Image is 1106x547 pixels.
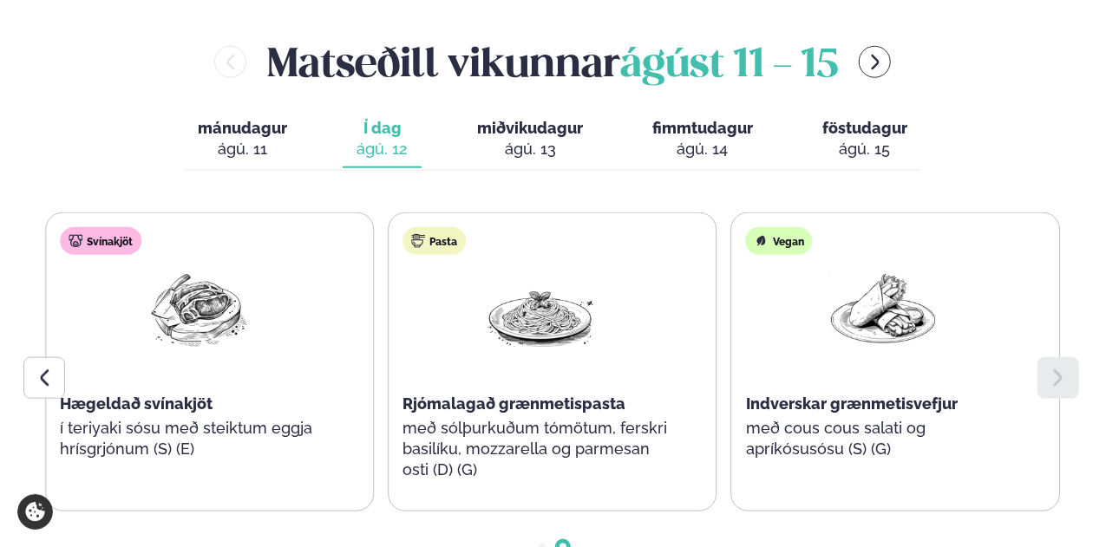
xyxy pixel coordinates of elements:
[477,139,583,160] div: ágú. 13
[198,119,287,137] span: mánudagur
[746,418,1022,459] p: með cous cous salati og apríkósusósu (S) (G)
[652,139,753,160] div: ágú. 14
[485,269,596,349] img: Spagetti.png
[828,269,939,349] img: Wraps.png
[808,111,921,168] button: föstudagur ágú. 15
[746,227,813,255] div: Vegan
[343,111,422,168] button: Í dag ágú. 12
[477,119,583,137] span: miðvikudagur
[402,418,678,480] p: með sólþurkuðum tómötum, ferskri basilíku, mozzarella og parmesan osti (D) (G)
[357,118,408,139] span: Í dag
[822,119,907,137] span: föstudagur
[357,139,408,160] div: ágú. 12
[69,234,82,248] img: pork.svg
[184,111,301,168] button: mánudagur ágú. 11
[267,34,838,90] h2: Matseðill vikunnar
[859,46,891,78] button: menu-btn-right
[638,111,767,168] button: fimmtudagur ágú. 14
[402,394,625,413] span: Rjómalagað grænmetispasta
[822,139,907,160] div: ágú. 15
[411,234,425,248] img: pasta.svg
[463,111,597,168] button: miðvikudagur ágú. 13
[402,227,466,255] div: Pasta
[60,418,336,459] p: í teriyaki sósu með steiktum eggja hrísgrjónum (S) (E)
[652,119,753,137] span: fimmtudagur
[620,47,838,85] span: ágúst 11 - 15
[17,494,53,530] a: Cookie settings
[755,234,769,248] img: Vegan.svg
[60,227,141,255] div: Svínakjöt
[214,46,246,78] button: menu-btn-left
[60,394,213,413] span: Hægeldað svínakjöt
[198,139,287,160] div: ágú. 11
[746,394,958,413] span: Indverskar grænmetisvefjur
[142,269,253,349] img: Pork-Meat.png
